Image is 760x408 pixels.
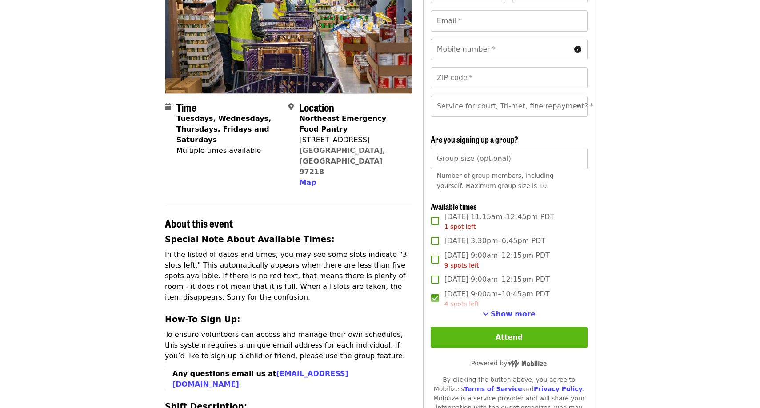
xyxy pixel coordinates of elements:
[299,114,386,133] strong: Northeast Emergency Food Pantry
[165,249,412,303] p: In the listed of dates and times, you may see some slots indicate "3 slots left." This automatica...
[574,45,581,54] i: circle-info icon
[431,39,571,60] input: Mobile number
[299,99,334,115] span: Location
[444,250,550,270] span: [DATE] 9:00am–12:15pm PDT
[299,146,385,176] a: [GEOGRAPHIC_DATA], [GEOGRAPHIC_DATA] 97218
[444,262,479,269] span: 9 spots left
[431,133,518,145] span: Are you signing up a group?
[299,178,316,187] span: Map
[299,177,316,188] button: Map
[165,315,240,324] strong: How-To Sign Up:
[431,200,477,212] span: Available times
[176,99,196,115] span: Time
[299,135,405,145] div: [STREET_ADDRESS]
[165,103,171,111] i: calendar icon
[288,103,294,111] i: map-marker-alt icon
[444,300,479,308] span: 4 spots left
[431,148,588,169] input: [object Object]
[172,368,412,390] p: .
[444,212,554,232] span: [DATE] 11:15am–12:45pm PDT
[176,145,281,156] div: Multiple times available
[507,360,547,368] img: Powered by Mobilize
[483,309,536,320] button: See more timeslots
[464,385,522,392] a: Terms of Service
[172,369,348,388] strong: Any questions email us at
[572,100,584,112] button: Open
[165,235,335,244] strong: Special Note About Available Times:
[444,236,545,246] span: [DATE] 3:30pm–6:45pm PDT
[431,10,588,32] input: Email
[437,172,554,189] span: Number of group members, including yourself. Maximum group size is 10
[444,274,550,285] span: [DATE] 9:00am–12:15pm PDT
[491,310,536,318] span: Show more
[165,215,233,231] span: About this event
[431,67,588,88] input: ZIP code
[176,114,271,144] strong: Tuesdays, Wednesdays, Thursdays, Fridays and Saturdays
[165,329,412,361] p: To ensure volunteers can access and manage their own schedules, this system requires a unique ema...
[444,223,476,230] span: 1 spot left
[431,327,588,348] button: Attend
[471,360,547,367] span: Powered by
[444,289,550,309] span: [DATE] 9:00am–10:45am PDT
[534,385,583,392] a: Privacy Policy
